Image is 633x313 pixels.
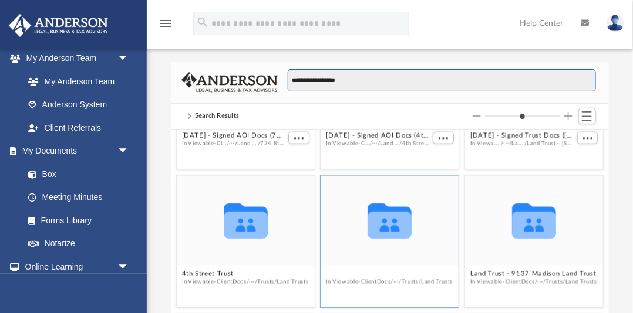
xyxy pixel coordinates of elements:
[332,140,369,147] button: Viewable-ClientDocs
[16,70,135,93] a: My Anderson Team
[16,93,141,117] a: Anderson System
[470,140,575,147] span: In
[117,255,141,279] span: arrow_drop_down
[188,140,227,147] button: Viewable-ClientDocs
[402,140,430,147] button: 4th Street Trust
[470,270,597,278] button: Land Trust - 9137 Madison Land Trust
[399,278,402,285] span: /
[473,112,481,120] button: Decrease column size
[5,14,112,37] img: Anderson Advisors Platinum Portal
[380,140,399,147] button: Land Trusts
[332,278,390,285] button: Viewable-ClientDocs
[419,278,421,285] span: /
[182,278,309,285] span: In
[433,132,454,144] button: More options
[510,140,512,147] span: /
[8,140,141,163] a: My Documentsarrow_drop_down
[247,278,249,285] span: /
[369,140,372,147] span: /
[326,140,431,147] span: In
[188,278,247,285] button: Viewable-ClientDocs
[159,16,173,30] i: menu
[326,278,453,285] span: In
[255,278,257,285] span: /
[372,140,378,147] button: ···
[400,140,402,147] span: /
[159,22,173,30] a: menu
[378,140,380,147] span: /
[501,140,504,147] span: /
[564,112,573,120] button: Increase column size
[288,69,596,91] input: Search files and folders
[16,116,141,140] a: Client Referrals
[235,140,237,147] span: /
[16,209,135,232] a: Forms Library
[524,140,527,147] span: /
[477,278,535,285] button: Viewable-ClientDocs
[527,140,575,147] button: Land Trust - [STREET_ADDRESS] Trust
[182,270,309,278] button: 4th Street Trust
[289,132,310,144] button: More options
[326,270,453,278] button: 724 8th Trust
[16,162,135,186] a: Box
[607,15,624,32] img: User Pic
[117,47,141,71] span: arrow_drop_down
[227,140,229,147] span: /
[421,278,453,285] button: Land Trusts
[512,140,524,147] button: Land Trusts
[196,16,209,29] i: search
[477,140,501,147] button: Viewable-ClientDocs
[470,132,575,140] button: [DATE] - Signed Trust Docs ([STREET_ADDRESS] Trust).pdf
[485,112,561,120] input: Column size
[229,140,235,147] button: ···
[8,255,141,278] a: Online Learningarrow_drop_down
[261,140,287,147] button: 724 8th Trust
[195,111,240,121] div: Search Results
[8,47,141,70] a: My Anderson Teamarrow_drop_down
[249,278,255,285] button: ···
[577,132,598,144] button: More options
[258,140,260,147] span: /
[16,186,141,209] a: Meeting Minutes
[326,132,431,140] button: [DATE] - Signed AOI Docs (4th Street Trust).pdf
[277,278,309,285] button: Land Trusts
[16,232,141,256] a: Notarize
[237,140,258,147] button: Land Trusts
[274,278,277,285] span: /
[391,278,393,285] span: /
[117,140,141,164] span: arrow_drop_down
[504,140,510,147] button: ···
[470,278,597,285] span: In
[393,278,399,285] button: ···
[578,108,596,124] button: Switch to List View
[182,132,287,140] button: [DATE] - Signed AOI Docs (724 8th Trust).pdf
[402,278,419,285] button: Trusts
[257,278,274,285] button: Trusts
[182,140,287,147] span: In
